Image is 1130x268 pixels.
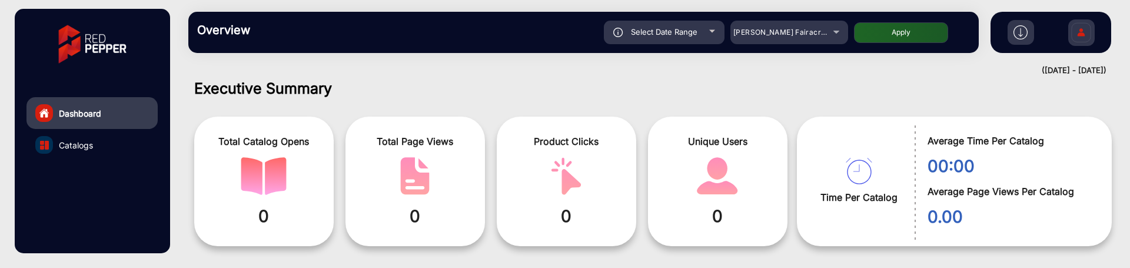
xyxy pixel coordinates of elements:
[928,134,1094,148] span: Average Time Per Catalog
[613,28,623,37] img: icon
[354,204,476,229] span: 0
[1013,25,1028,39] img: h2download.svg
[506,134,627,148] span: Product Clicks
[26,129,158,161] a: Catalogs
[203,134,325,148] span: Total Catalog Opens
[631,27,697,37] span: Select Date Range
[733,28,850,37] span: [PERSON_NAME] Fairacre Farms
[928,184,1094,198] span: Average Page Views Per Catalog
[26,97,158,129] a: Dashboard
[197,23,362,37] h3: Overview
[694,157,740,195] img: catalog
[657,204,779,229] span: 0
[543,157,589,195] img: catalog
[203,204,325,229] span: 0
[194,80,1112,97] h1: Executive Summary
[354,134,476,148] span: Total Page Views
[506,204,627,229] span: 0
[854,22,948,43] button: Apply
[928,204,1094,229] span: 0.00
[39,108,49,118] img: home
[59,107,101,120] span: Dashboard
[50,15,135,74] img: vmg-logo
[657,134,779,148] span: Unique Users
[59,139,93,151] span: Catalogs
[928,154,1094,178] span: 00:00
[40,141,49,150] img: catalog
[241,157,287,195] img: catalog
[1069,14,1094,55] img: Sign%20Up.svg
[177,65,1106,77] div: ([DATE] - [DATE])
[392,157,438,195] img: catalog
[846,158,872,184] img: catalog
